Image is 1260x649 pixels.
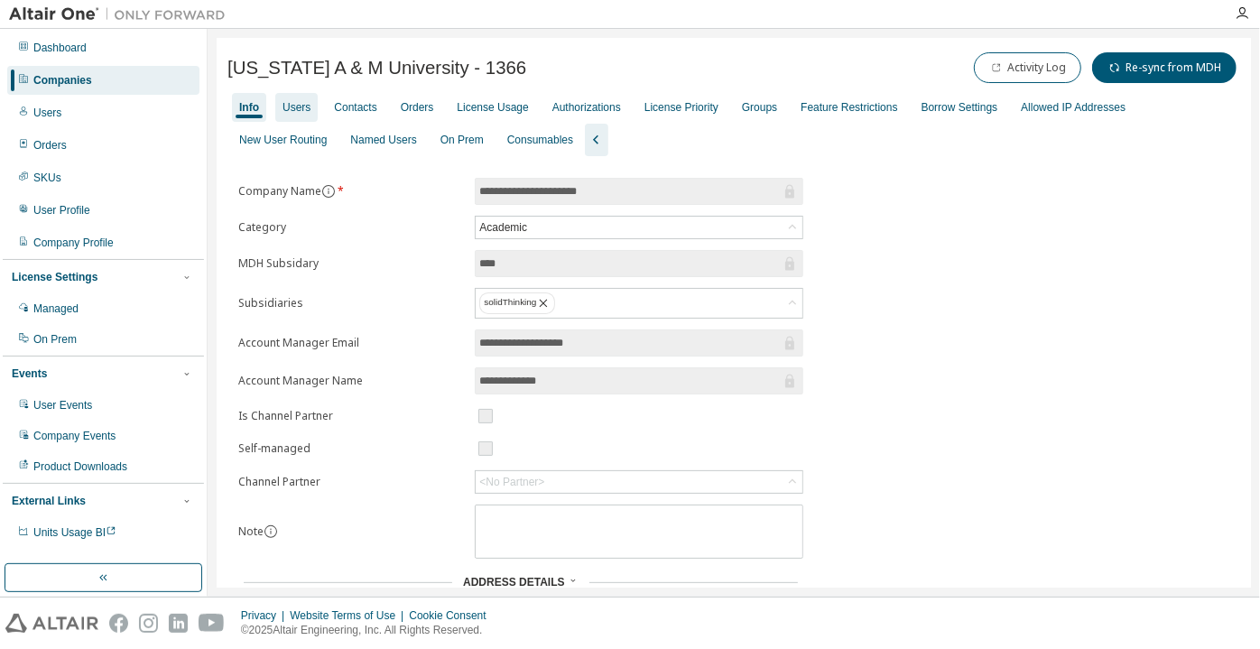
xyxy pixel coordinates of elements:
[401,100,434,115] div: Orders
[334,100,376,115] div: Contacts
[227,58,526,79] span: [US_STATE] A & M University - 1366
[644,100,718,115] div: License Priority
[139,614,158,633] img: instagram.svg
[199,614,225,633] img: youtube.svg
[238,409,464,423] label: Is Channel Partner
[12,494,86,508] div: External Links
[290,608,409,623] div: Website Terms of Use
[238,220,464,235] label: Category
[283,100,310,115] div: Users
[974,52,1081,83] button: Activity Log
[239,100,259,115] div: Info
[9,5,235,23] img: Altair One
[238,441,464,456] label: Self-managed
[241,623,497,638] p: © 2025 Altair Engineering, Inc. All Rights Reserved.
[463,576,564,589] span: Address Details
[238,336,464,350] label: Account Manager Email
[238,256,464,271] label: MDH Subsidary
[479,475,544,489] div: <No Partner>
[238,524,264,539] label: Note
[12,270,97,284] div: License Settings
[457,100,528,115] div: License Usage
[33,171,61,185] div: SKUs
[33,236,114,250] div: Company Profile
[477,218,530,237] div: Academic
[238,475,464,489] label: Channel Partner
[33,429,116,443] div: Company Events
[476,471,802,493] div: <No Partner>
[241,608,290,623] div: Privacy
[552,100,621,115] div: Authorizations
[440,133,484,147] div: On Prem
[321,184,336,199] button: information
[33,301,79,316] div: Managed
[922,100,998,115] div: Borrow Settings
[264,524,278,539] button: information
[476,289,802,318] div: solidThinking
[33,203,90,218] div: User Profile
[238,296,464,311] label: Subsidiaries
[238,184,464,199] label: Company Name
[239,133,327,147] div: New User Routing
[12,366,47,381] div: Events
[238,374,464,388] label: Account Manager Name
[742,100,777,115] div: Groups
[33,41,87,55] div: Dashboard
[33,459,127,474] div: Product Downloads
[479,292,555,314] div: solidThinking
[801,100,897,115] div: Feature Restrictions
[33,106,61,120] div: Users
[1021,100,1126,115] div: Allowed IP Addresses
[169,614,188,633] img: linkedin.svg
[33,332,77,347] div: On Prem
[409,608,496,623] div: Cookie Consent
[33,526,116,539] span: Units Usage BI
[33,398,92,413] div: User Events
[33,138,67,153] div: Orders
[350,133,416,147] div: Named Users
[1092,52,1237,83] button: Re-sync from MDH
[476,217,802,238] div: Academic
[33,73,92,88] div: Companies
[5,614,98,633] img: altair_logo.svg
[109,614,128,633] img: facebook.svg
[507,133,573,147] div: Consumables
